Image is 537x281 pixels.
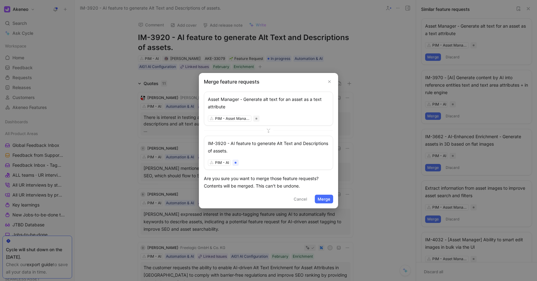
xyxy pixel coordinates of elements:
div: Asset Manager - Generate alt text for an asset as a text attribute [208,95,329,110]
button: Merge [315,195,333,203]
div: IM-3920 - AI feature to generate Alt Text and Descriptions of assets. [208,140,329,155]
button: Close [326,78,333,85]
h2: Merge feature requests [204,78,333,85]
button: Cancel [291,195,310,203]
div: Are you sure you want to merge those feature requests? Contents will be merged. This can’t be und... [204,175,333,190]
